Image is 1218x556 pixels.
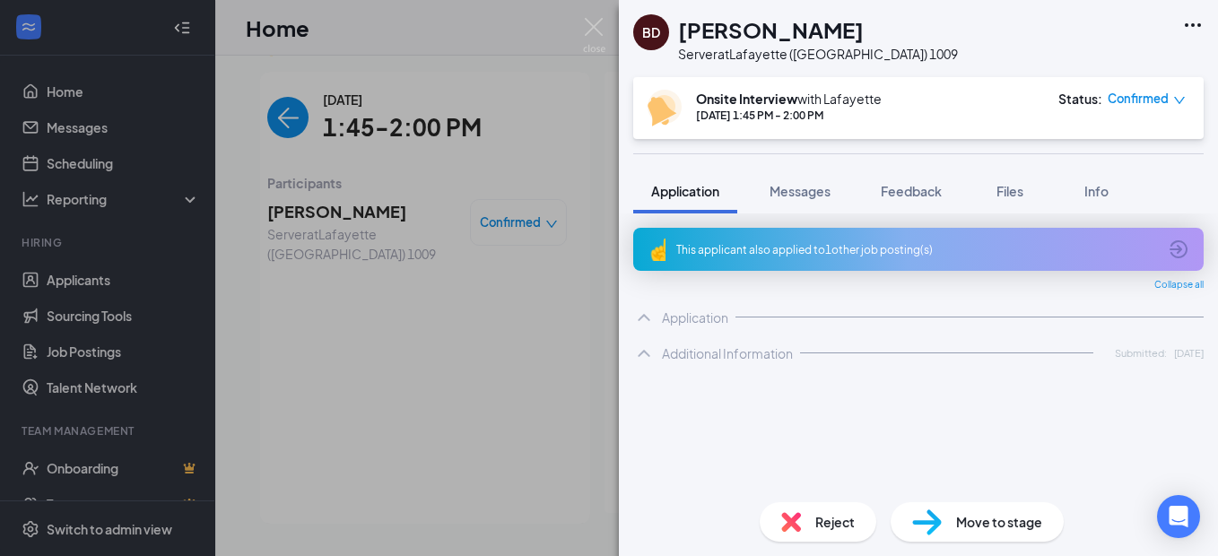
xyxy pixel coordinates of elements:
[1084,183,1109,199] span: Info
[996,183,1023,199] span: Files
[696,91,797,107] b: Onsite Interview
[1108,90,1169,108] span: Confirmed
[1173,94,1186,107] span: down
[696,108,882,123] div: [DATE] 1:45 PM - 2:00 PM
[678,14,864,45] h1: [PERSON_NAME]
[1182,14,1204,36] svg: Ellipses
[642,23,660,41] div: BD
[881,183,942,199] span: Feedback
[1168,239,1189,260] svg: ArrowCircle
[1154,278,1204,292] span: Collapse all
[1157,495,1200,538] div: Open Intercom Messenger
[1174,345,1204,361] span: [DATE]
[956,512,1042,532] span: Move to stage
[676,242,1157,257] div: This applicant also applied to 1 other job posting(s)
[651,183,719,199] span: Application
[678,45,958,63] div: Server at Lafayette ([GEOGRAPHIC_DATA]) 1009
[662,344,793,362] div: Additional Information
[770,183,831,199] span: Messages
[633,343,655,364] svg: ChevronUp
[1058,90,1102,108] div: Status :
[1115,345,1167,361] span: Submitted:
[696,90,882,108] div: with Lafayette
[633,307,655,328] svg: ChevronUp
[815,512,855,532] span: Reject
[662,308,728,326] div: Application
